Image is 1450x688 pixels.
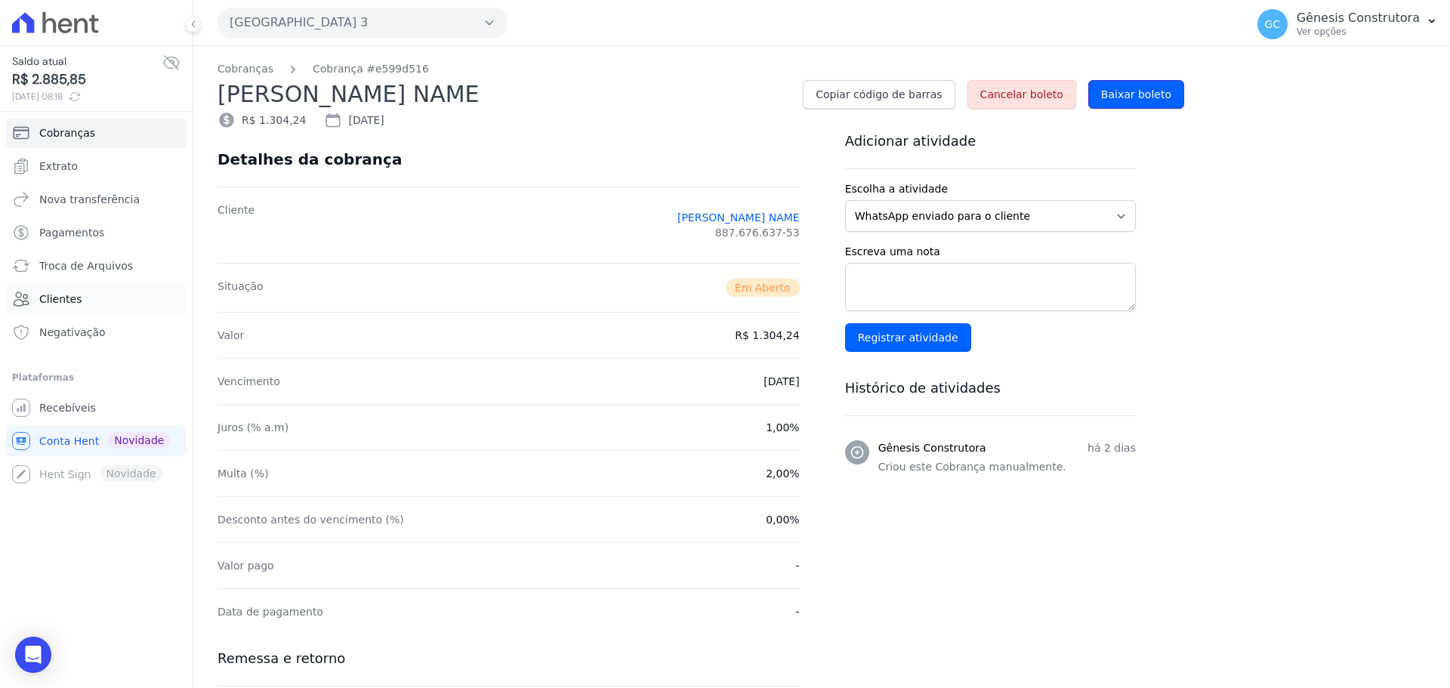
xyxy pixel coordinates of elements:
dd: [DATE] [764,374,799,389]
a: Nova transferência [6,184,187,214]
span: Baixar boleto [1101,87,1171,102]
a: Troca de Arquivos [6,251,187,281]
a: [PERSON_NAME] NAME [677,210,800,225]
dt: Valor [217,328,244,343]
span: Novidade [108,432,170,449]
div: Plataformas [12,369,180,387]
h3: Adicionar atividade [845,132,1136,150]
nav: Breadcrumb [217,61,1426,77]
a: Conta Hent Novidade [6,426,187,456]
div: Open Intercom Messenger [15,637,51,673]
button: GC Gênesis Construtora Ver opções [1245,3,1450,45]
span: Copiar código de barras [816,87,942,102]
span: Cancelar boleto [980,87,1063,102]
span: Saldo atual [12,54,162,69]
dt: Juros (% a.m) [217,420,288,435]
a: Baixar boleto [1088,80,1184,109]
div: Detalhes da cobrança [217,150,402,168]
a: Cobranças [6,118,187,148]
span: [DATE] 08:18 [12,90,162,103]
dt: Data de pagamento [217,604,323,619]
span: Negativação [39,325,106,340]
p: Gênesis Construtora [1297,11,1420,26]
p: há 2 dias [1087,440,1136,456]
span: Nova transferência [39,192,140,207]
h3: Histórico de atividades [845,379,1136,397]
span: Pagamentos [39,225,104,240]
a: Pagamentos [6,218,187,248]
button: [GEOGRAPHIC_DATA] 3 [217,8,507,38]
span: Extrato [39,159,78,174]
a: Cobrança #e599d516 [313,61,429,77]
span: GC [1264,19,1280,29]
span: Em Aberto [726,279,800,297]
span: Troca de Arquivos [39,258,133,273]
span: Conta Hent [39,433,99,449]
p: Ver opções [1297,26,1420,38]
input: Registrar atividade [845,323,971,352]
h3: Remessa e retorno [217,649,800,668]
h3: Gênesis Construtora [878,440,986,456]
dd: 1,00% [766,420,799,435]
dd: 2,00% [766,466,799,481]
dt: Vencimento [217,374,280,389]
dt: Situação [217,279,264,297]
dt: Cliente [217,202,255,248]
dt: Valor pago [217,558,274,573]
span: Recebíveis [39,400,96,415]
dd: - [796,604,800,619]
a: Extrato [6,151,187,181]
a: Negativação [6,317,187,347]
label: Escolha a atividade [845,181,1136,197]
span: Cobranças [39,125,95,140]
h2: [PERSON_NAME] NAME [217,77,791,111]
span: R$ 2.885,85 [12,69,162,90]
dt: Desconto antes do vencimento (%) [217,512,404,527]
a: Copiar código de barras [803,80,955,109]
a: Clientes [6,284,187,314]
p: Criou este Cobrança manualmente. [878,459,1136,475]
nav: Sidebar [12,118,180,489]
a: Cancelar boleto [967,80,1076,109]
div: [DATE] [324,111,384,129]
span: 887.676.637-53 [715,225,800,240]
span: Clientes [39,292,82,307]
div: R$ 1.304,24 [217,111,306,129]
a: Recebíveis [6,393,187,423]
dt: Multa (%) [217,466,269,481]
dd: 0,00% [766,512,799,527]
label: Escreva uma nota [845,244,1136,260]
dd: R$ 1.304,24 [735,328,799,343]
dd: - [796,558,800,573]
a: Cobranças [217,61,273,77]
